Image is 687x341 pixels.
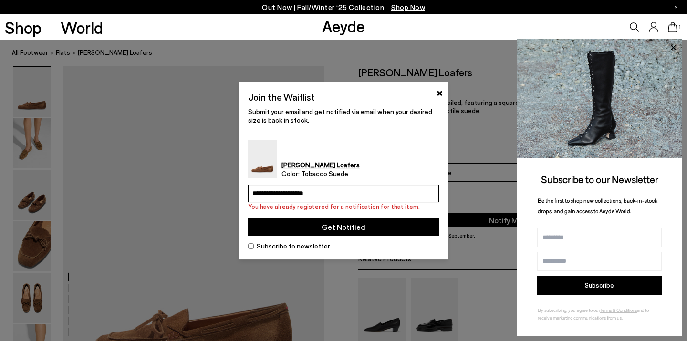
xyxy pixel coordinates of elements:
[322,16,365,36] a: Aeyde
[248,243,254,249] input: Subscribe to newsletter
[538,307,600,313] span: By subscribing, you agree to our
[248,107,439,124] p: Submit your email and get notified via email when your desired size is back in stock.
[517,39,682,158] img: 2a6287a1333c9a56320fd6e7b3c4a9a9.jpg
[248,218,439,236] button: Get Notified
[248,90,315,103] h2: Join the Waitlist
[677,25,682,30] span: 1
[281,169,360,178] span: Color: Tobacco Suede
[391,3,425,11] span: Navigate to /collections/new-in
[262,1,425,13] p: Out Now | Fall/Winter ‘25 Collection
[61,19,103,36] a: World
[537,276,662,295] button: Subscribe
[248,140,277,178] img: Jasper Moccasin Loafers
[538,197,657,215] span: Be the first to shop new collections, back-in-stock drops, and gain access to Aeyde World.
[600,307,637,313] a: Terms & Conditions
[248,202,439,212] div: You have already registered for a notification for that item.
[541,173,658,185] span: Subscribe to our Newsletter
[248,241,439,251] label: Subscribe to newsletter
[5,19,42,36] a: Shop
[281,161,360,169] strong: [PERSON_NAME] Loafers
[668,22,677,32] a: 1
[437,86,443,98] button: ×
